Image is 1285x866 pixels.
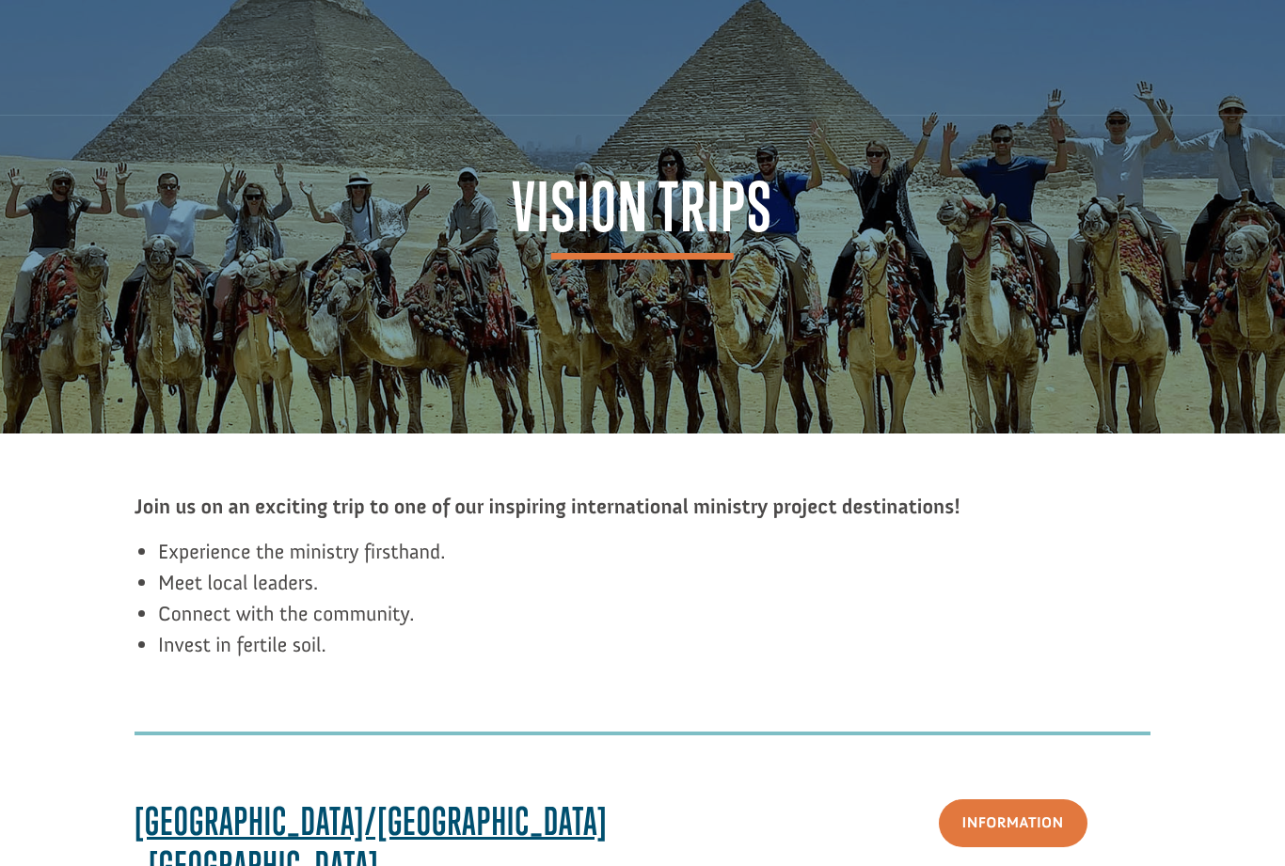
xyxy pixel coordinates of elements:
span: Meet local leaders. [158,570,318,595]
strong: Join us on an exciting trip to one of our inspiring international ministry project destinations! [135,494,960,519]
span: Vision Trips [512,174,773,260]
span: Connect with the community. [158,601,414,626]
span: Experience the ministry firsthand. [158,539,445,564]
span: Invest in fertile soil. [158,632,326,657]
a: Information [939,799,1087,847]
